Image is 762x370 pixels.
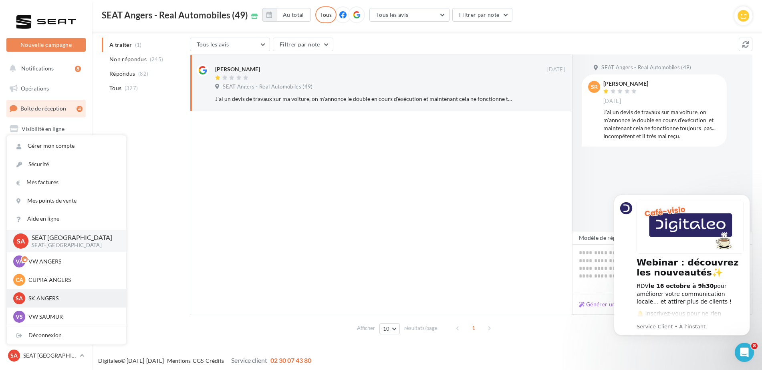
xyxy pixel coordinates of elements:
[23,352,77,360] p: SEAT [GEOGRAPHIC_DATA]
[369,8,450,22] button: Tous les avis
[109,55,147,63] span: Non répondus
[591,83,598,91] span: SR
[32,242,113,249] p: SEAT-[GEOGRAPHIC_DATA]
[215,65,260,73] div: [PERSON_NAME]
[603,108,720,140] div: J'ai un devis de travaux sur ma voiture, on m'annonce le double en cours d'exécution et maintenan...
[262,8,311,22] button: Au total
[190,38,270,51] button: Tous les avis
[231,356,267,364] span: Service client
[315,6,337,23] div: Tous
[7,326,126,344] div: Déconnexion
[603,98,621,105] span: [DATE]
[16,313,23,321] span: VS
[75,66,81,72] div: 8
[150,56,163,62] span: (245)
[5,80,87,97] a: Opérations
[223,83,312,90] span: SEAT Angers - Real Automobiles (49)
[98,357,121,364] a: Digitaleo
[376,11,409,18] span: Tous les avis
[576,300,644,309] button: Générer une réponse
[16,276,23,284] span: CA
[7,192,126,210] a: Mes points de vente
[5,100,87,117] a: Boîte de réception4
[17,236,25,245] span: SA
[547,66,565,73] span: [DATE]
[7,155,126,173] a: Sécurité
[6,348,86,363] a: SA SEAT [GEOGRAPHIC_DATA]
[32,233,113,242] p: SEAT [GEOGRAPHIC_DATA]
[16,257,23,265] span: VA
[7,210,126,228] a: Aide en ligne
[21,65,54,72] span: Notifications
[102,11,248,20] span: SEAT Angers - Real Automobiles (49)
[125,85,138,91] span: (327)
[197,41,229,48] span: Tous les avis
[273,38,333,51] button: Filtrer par note
[206,357,224,364] a: Crédits
[603,81,648,86] div: [PERSON_NAME]
[167,357,191,364] a: Mentions
[109,84,121,92] span: Tous
[602,185,762,366] iframe: Intercom notifications message
[5,247,87,270] a: Campagnes DataOnDemand
[467,322,480,334] span: 1
[109,70,135,78] span: Répondus
[7,173,126,191] a: Mes factures
[5,60,84,77] button: Notifications 8
[28,276,117,284] p: CUPRA ANGERS
[215,95,513,103] div: J'ai un devis de travaux sur ma voiture, on m'annonce le double en cours d'exécution et maintenan...
[751,343,758,349] span: 8
[28,294,117,302] p: SK ANGERS
[10,352,18,360] span: SA
[28,257,117,265] p: VW ANGERS
[16,294,23,302] span: SA
[5,180,87,197] a: Médiathèque
[404,324,437,332] span: résultats/page
[22,125,65,132] span: Visibilité en ligne
[601,64,691,71] span: SEAT Angers - Real Automobiles (49)
[270,356,311,364] span: 02 30 07 43 80
[5,160,87,177] a: Contacts
[5,121,87,137] a: Visibilité en ligne
[357,324,375,332] span: Afficher
[735,343,754,362] iframe: Intercom live chat
[7,137,126,155] a: Gérer mon compte
[138,70,148,77] span: (82)
[5,141,87,157] a: Campagnes
[20,105,66,112] span: Boîte de réception
[572,231,642,245] button: Modèle de réponse
[21,85,49,92] span: Opérations
[193,357,204,364] a: CGS
[28,313,117,321] p: VW SAUMUR
[5,220,87,243] a: PLV et print personnalisable
[383,326,390,332] span: 10
[6,38,86,52] button: Nouvelle campagne
[276,8,311,22] button: Au total
[379,323,400,334] button: 10
[98,357,311,364] span: © [DATE]-[DATE] - - -
[452,8,513,22] button: Filtrer par note
[77,106,83,112] div: 4
[5,200,87,217] a: Calendrier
